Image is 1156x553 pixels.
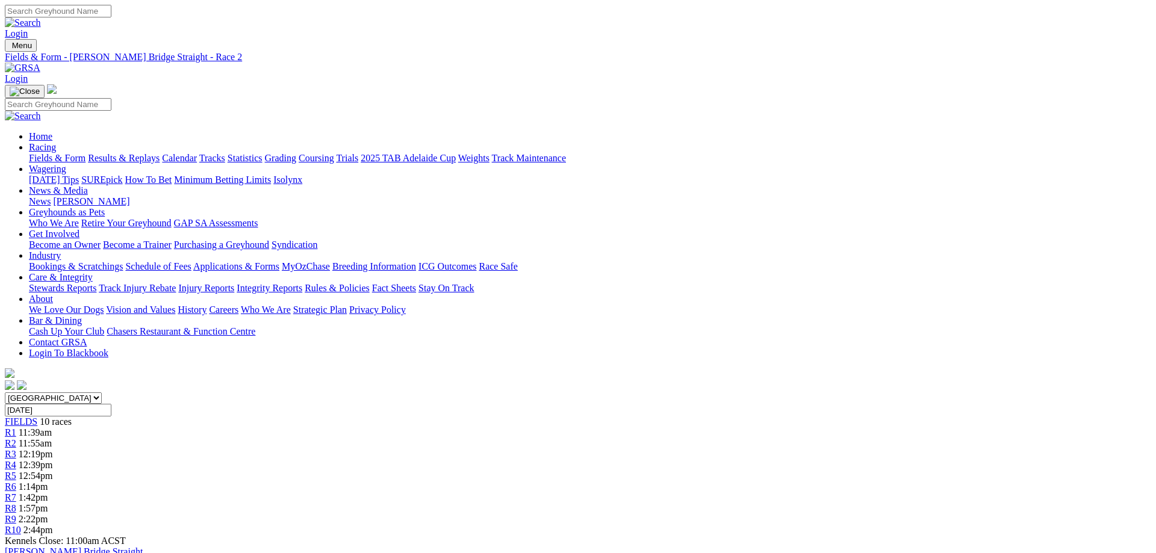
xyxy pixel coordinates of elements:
span: R2 [5,438,16,448]
a: Become a Trainer [103,239,172,250]
a: SUREpick [81,175,122,185]
a: Statistics [228,153,263,163]
a: Syndication [272,239,317,250]
a: Retire Your Greyhound [81,218,172,228]
img: logo-grsa-white.png [5,368,14,378]
img: twitter.svg [17,380,26,390]
span: 1:14pm [19,481,48,492]
a: GAP SA Assessments [174,218,258,228]
a: Strategic Plan [293,304,347,315]
img: logo-grsa-white.png [47,84,57,94]
a: Care & Integrity [29,272,93,282]
a: Coursing [299,153,334,163]
a: R7 [5,492,16,502]
a: Cash Up Your Club [29,326,104,336]
a: Racing [29,142,56,152]
span: R4 [5,460,16,470]
a: Weights [458,153,489,163]
a: R1 [5,427,16,437]
a: Industry [29,250,61,261]
div: Racing [29,153,1151,164]
span: 11:39am [19,427,52,437]
a: R8 [5,503,16,513]
a: Race Safe [479,261,517,271]
a: R9 [5,514,16,524]
a: Results & Replays [88,153,160,163]
img: Search [5,17,41,28]
a: Stewards Reports [29,283,96,293]
a: Login [5,73,28,84]
a: Track Maintenance [492,153,566,163]
span: 2:22pm [19,514,48,524]
img: facebook.svg [5,380,14,390]
a: Bookings & Scratchings [29,261,123,271]
a: Fields & Form [29,153,85,163]
a: Get Involved [29,229,79,239]
a: Home [29,131,52,141]
a: Privacy Policy [349,304,406,315]
a: History [178,304,207,315]
a: Rules & Policies [305,283,370,293]
span: 12:39pm [19,460,53,470]
a: 2025 TAB Adelaide Cup [361,153,456,163]
a: About [29,294,53,304]
a: MyOzChase [282,261,330,271]
a: Breeding Information [332,261,416,271]
span: 12:19pm [19,449,53,459]
a: Careers [209,304,238,315]
span: 11:55am [19,438,52,448]
a: News [29,196,51,206]
span: 1:57pm [19,503,48,513]
a: Injury Reports [178,283,234,293]
a: R6 [5,481,16,492]
div: Get Involved [29,239,1151,250]
button: Toggle navigation [5,85,45,98]
div: Industry [29,261,1151,272]
a: [DATE] Tips [29,175,79,185]
span: 2:44pm [23,525,53,535]
a: Schedule of Fees [125,261,191,271]
span: Menu [12,41,32,50]
a: Minimum Betting Limits [174,175,271,185]
a: Trials [336,153,358,163]
a: Login [5,28,28,39]
span: 12:54pm [19,471,53,481]
a: ICG Outcomes [418,261,476,271]
div: News & Media [29,196,1151,207]
a: Greyhounds as Pets [29,207,105,217]
a: Who We Are [241,304,291,315]
a: Become an Owner [29,239,101,250]
a: We Love Our Dogs [29,304,104,315]
a: Isolynx [273,175,302,185]
a: [PERSON_NAME] [53,196,129,206]
div: About [29,304,1151,315]
input: Search [5,98,111,111]
a: R5 [5,471,16,481]
a: Stay On Track [418,283,474,293]
div: Wagering [29,175,1151,185]
a: Who We Are [29,218,79,228]
a: How To Bet [125,175,172,185]
button: Toggle navigation [5,39,37,52]
div: Greyhounds as Pets [29,218,1151,229]
span: FIELDS [5,416,37,427]
a: News & Media [29,185,88,196]
img: Search [5,111,41,122]
a: Vision and Values [106,304,175,315]
a: Fields & Form - [PERSON_NAME] Bridge Straight - Race 2 [5,52,1151,63]
a: Login To Blackbook [29,348,108,358]
a: R3 [5,449,16,459]
a: Applications & Forms [193,261,279,271]
img: Close [10,87,40,96]
a: Contact GRSA [29,337,87,347]
span: Kennels Close: 11:00am ACST [5,536,126,546]
a: R10 [5,525,21,535]
a: Integrity Reports [237,283,302,293]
